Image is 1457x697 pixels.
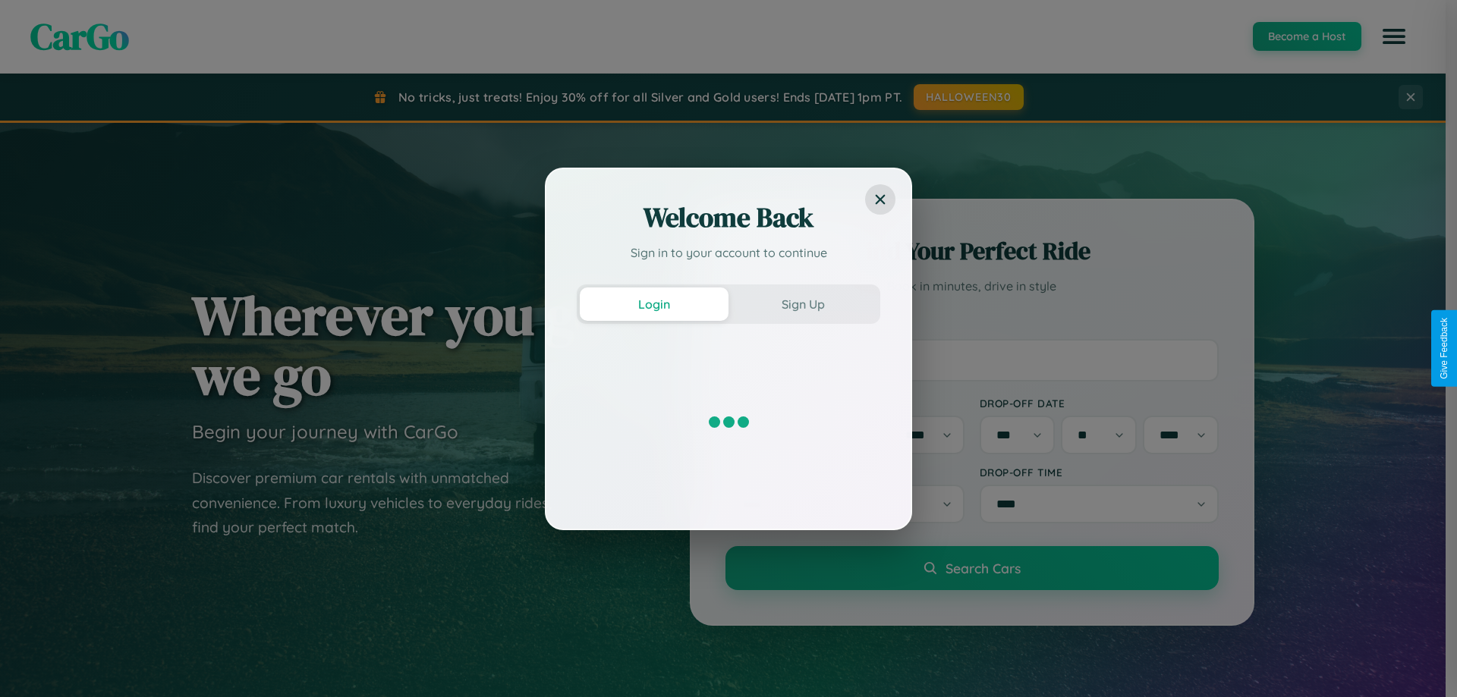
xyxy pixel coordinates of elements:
button: Login [580,287,728,321]
p: Sign in to your account to continue [577,243,880,262]
iframe: Intercom live chat [15,645,52,682]
div: Give Feedback [1439,318,1449,379]
button: Sign Up [728,287,877,321]
h2: Welcome Back [577,199,880,236]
